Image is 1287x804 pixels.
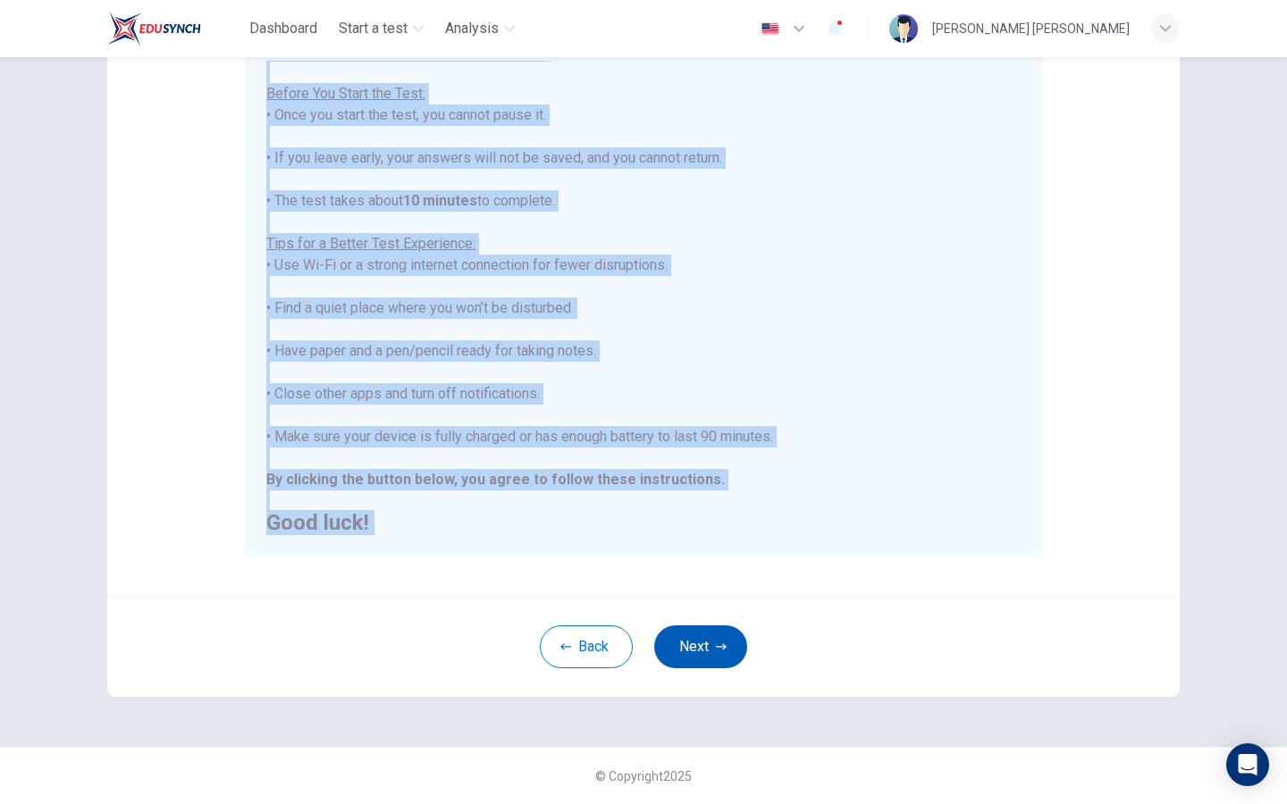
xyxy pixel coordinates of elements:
[266,40,1021,533] div: You are about to start a . • Once you start the test, you cannot pause it. • If you leave early, ...
[932,18,1130,39] div: [PERSON_NAME] [PERSON_NAME]
[242,13,324,45] button: Dashboard
[438,13,522,45] button: Analysis
[339,18,408,39] span: Start a test
[1226,743,1269,786] div: Open Intercom Messenger
[403,192,477,209] b: 10 minutes
[266,85,425,102] u: Before You Start the Test:
[654,625,747,668] button: Next
[332,13,431,45] button: Start a test
[266,471,725,488] b: By clicking the button below, you agree to follow these instructions.
[107,11,201,46] img: EduSynch logo
[266,235,475,252] u: Tips for a Better Test Experience:
[266,512,1021,533] h2: Good luck!
[249,18,317,39] span: Dashboard
[445,18,499,39] span: Analysis
[759,22,781,36] img: en
[107,11,242,46] a: EduSynch logo
[595,769,692,783] span: © Copyright 2025
[540,625,633,668] button: Back
[889,14,918,43] img: Profile picture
